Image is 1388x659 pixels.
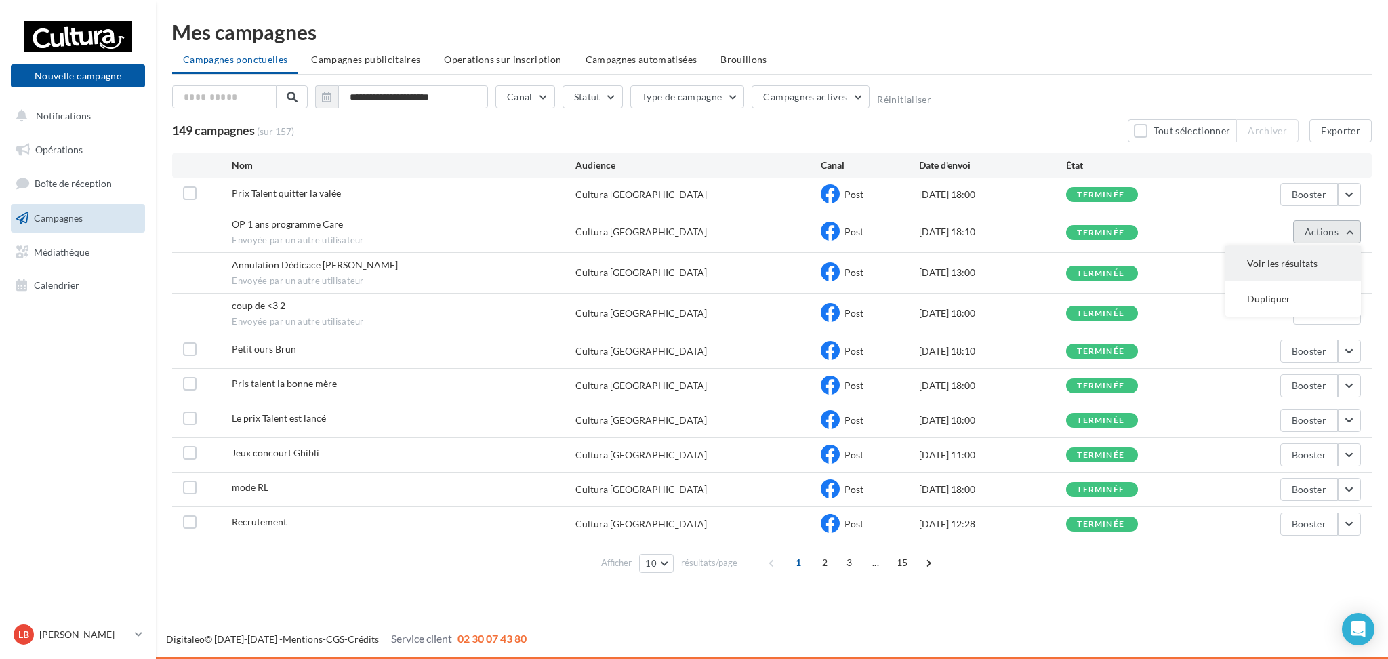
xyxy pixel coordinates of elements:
div: Nom [232,159,575,172]
div: terminée [1077,228,1124,237]
span: © [DATE]-[DATE] - - - [166,633,527,645]
span: Campagnes automatisées [586,54,697,65]
span: Afficher [601,557,632,570]
button: Tout sélectionner [1128,119,1236,142]
span: Post [844,449,863,460]
span: Envoyée par un autre utilisateur [232,275,575,287]
button: Statut [563,85,623,108]
div: Cultura [GEOGRAPHIC_DATA] [575,188,707,201]
button: Canal [495,85,555,108]
div: Audience [575,159,821,172]
span: Envoyée par un autre utilisateur [232,235,575,247]
span: OP 1 ans programme Care [232,218,343,230]
span: Boîte de réception [35,178,112,189]
div: Cultura [GEOGRAPHIC_DATA] [575,225,707,239]
span: Campagnes actives [763,91,847,102]
div: Canal [821,159,919,172]
div: [DATE] 11:00 [919,448,1066,462]
button: Booster [1280,513,1338,536]
a: Opérations [8,136,148,164]
button: Actions [1293,220,1361,243]
div: [DATE] 13:00 [919,266,1066,279]
span: mode RL [232,481,268,493]
span: Brouillons [720,54,767,65]
div: [DATE] 12:28 [919,517,1066,531]
a: CGS [326,633,344,645]
button: Dupliquer [1225,281,1361,317]
div: terminée [1077,485,1124,494]
button: Nouvelle campagne [11,64,145,87]
div: [DATE] 18:00 [919,414,1066,427]
span: Post [844,483,863,495]
span: 1 [788,552,809,574]
div: Date d'envoi [919,159,1066,172]
span: ... [865,552,886,574]
div: [DATE] 18:00 [919,306,1066,320]
div: [DATE] 18:00 [919,483,1066,496]
div: [DATE] 18:10 [919,225,1066,239]
span: Opérations [35,144,83,155]
button: Type de campagne [630,85,745,108]
a: Calendrier [8,271,148,300]
a: Médiathèque [8,238,148,266]
a: Campagnes [8,204,148,233]
span: coup de <3 2 [232,300,285,311]
span: Pris talent la bonne mère [232,378,337,389]
button: Voir les résultats [1225,246,1361,281]
span: Service client [391,632,452,645]
div: terminée [1077,382,1124,391]
div: Cultura [GEOGRAPHIC_DATA] [575,483,707,496]
button: Booster [1280,340,1338,363]
span: 3 [838,552,860,574]
button: Booster [1280,478,1338,501]
div: Cultura [GEOGRAPHIC_DATA] [575,517,707,531]
a: Boîte de réception [8,169,148,198]
span: Annulation Dédicace Amandine Young [232,259,398,271]
span: 10 [645,558,657,569]
span: Médiathèque [34,245,89,257]
span: Petit ours Brun [232,343,296,355]
button: Campagnes actives [752,85,870,108]
div: [DATE] 18:00 [919,379,1066,393]
span: (sur 157) [257,125,294,138]
span: Jeux concourt Ghibli [232,447,319,458]
span: Envoyée par un autre utilisateur [232,316,575,328]
span: Campagnes [34,212,83,224]
span: Recrutement [232,516,287,527]
a: Mentions [283,633,323,645]
div: Cultura [GEOGRAPHIC_DATA] [575,266,707,279]
button: 10 [639,554,674,573]
span: Post [844,188,863,200]
div: Cultura [GEOGRAPHIC_DATA] [575,306,707,320]
div: terminée [1077,191,1124,199]
a: LB [PERSON_NAME] [11,622,145,647]
button: Réinitialiser [877,94,931,105]
button: Booster [1280,409,1338,432]
span: Le prix Talent est lancé [232,412,326,424]
span: Post [844,518,863,530]
span: Post [844,414,863,426]
span: 2 [814,552,836,574]
span: Prix Talent quitter la valée [232,187,341,199]
div: Cultura [GEOGRAPHIC_DATA] [575,379,707,393]
a: Digitaleo [166,633,205,645]
div: Mes campagnes [172,22,1372,42]
span: Post [844,345,863,357]
button: Booster [1280,443,1338,466]
span: Campagnes publicitaires [311,54,420,65]
span: Post [844,380,863,391]
div: Cultura [GEOGRAPHIC_DATA] [575,448,707,462]
a: Crédits [348,633,379,645]
span: Operations sur inscription [444,54,561,65]
span: LB [18,628,29,641]
button: Notifications [8,102,142,130]
span: résultats/page [681,557,737,570]
p: [PERSON_NAME] [39,628,129,641]
button: Archiver [1236,119,1299,142]
button: Booster [1280,374,1338,397]
span: 15 [891,552,914,574]
div: terminée [1077,416,1124,425]
div: terminée [1077,269,1124,278]
div: terminée [1077,451,1124,460]
div: terminée [1077,347,1124,356]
